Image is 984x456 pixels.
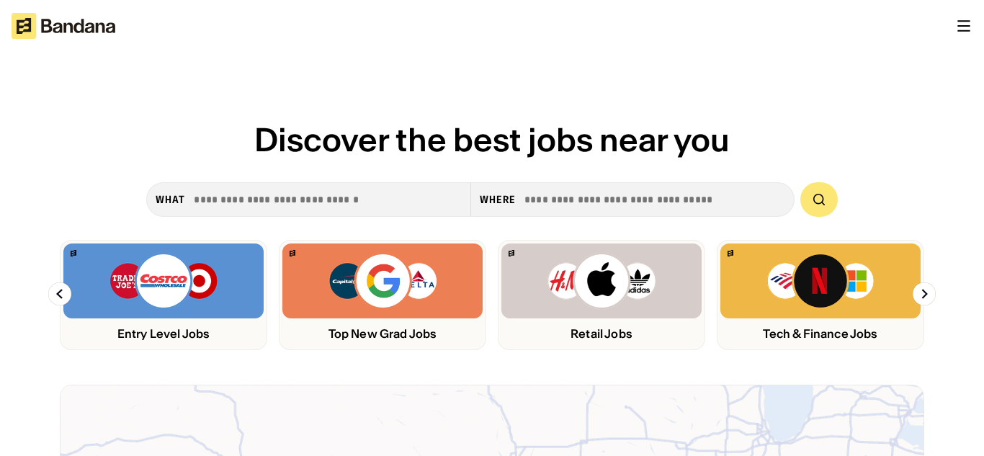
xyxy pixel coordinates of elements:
div: Entry Level Jobs [63,327,264,341]
img: Capital One, Google, Delta logos [328,252,437,310]
img: Bandana logo [71,250,76,256]
img: Bandana logo [290,250,295,256]
div: Retail Jobs [501,327,702,341]
a: Bandana logoCapital One, Google, Delta logosTop New Grad Jobs [279,240,486,350]
img: Bandana logotype [12,13,115,39]
div: Top New Grad Jobs [282,327,483,341]
div: Tech & Finance Jobs [720,327,921,341]
span: Discover the best jobs near you [254,120,730,160]
img: Right Arrow [913,282,936,305]
div: what [156,193,185,206]
img: Bandana logo [728,250,733,256]
a: Bandana logoTrader Joe’s, Costco, Target logosEntry Level Jobs [60,240,267,350]
img: Bandana logo [509,250,514,256]
img: Bank of America, Netflix, Microsoft logos [766,252,875,310]
img: H&M, Apply, Adidas logos [547,252,656,310]
a: Bandana logoH&M, Apply, Adidas logosRetail Jobs [498,240,705,350]
a: Bandana logoBank of America, Netflix, Microsoft logosTech & Finance Jobs [717,240,924,350]
div: Where [480,193,516,206]
img: Left Arrow [48,282,71,305]
img: Trader Joe’s, Costco, Target logos [109,252,218,310]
